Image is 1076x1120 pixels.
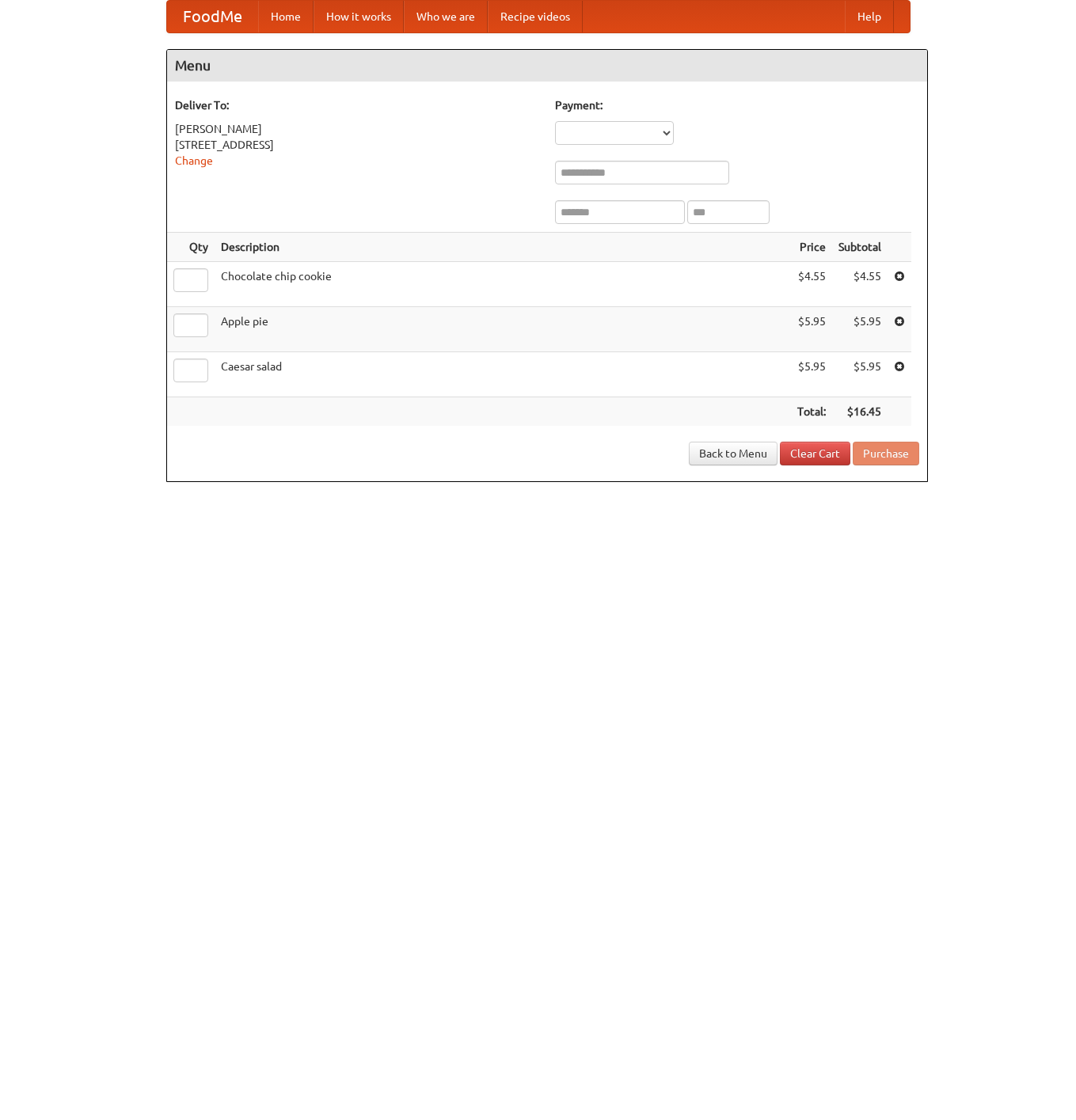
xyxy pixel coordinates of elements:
[791,352,832,397] td: $5.95
[832,352,888,397] td: $5.95
[167,50,927,82] h4: Menu
[215,352,791,397] td: Caesar salad
[167,233,215,262] th: Qty
[791,397,832,427] th: Total:
[404,1,488,32] a: Who we are
[488,1,583,32] a: Recipe videos
[791,307,832,352] td: $5.95
[215,262,791,307] td: Chocolate chip cookie
[258,1,314,32] a: Home
[215,307,791,352] td: Apple pie
[215,233,791,262] th: Description
[791,233,832,262] th: Price
[175,121,539,137] div: [PERSON_NAME]
[832,307,888,352] td: $5.95
[832,262,888,307] td: $4.55
[314,1,404,32] a: How it works
[832,397,888,427] th: $16.45
[175,97,539,113] h5: Deliver To:
[555,97,919,113] h5: Payment:
[167,1,258,32] a: FoodMe
[689,442,778,465] a: Back to Menu
[780,442,850,465] a: Clear Cart
[845,1,894,32] a: Help
[832,233,888,262] th: Subtotal
[853,442,919,465] button: Purchase
[175,137,539,153] div: [STREET_ADDRESS]
[791,262,832,307] td: $4.55
[175,154,213,167] a: Change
